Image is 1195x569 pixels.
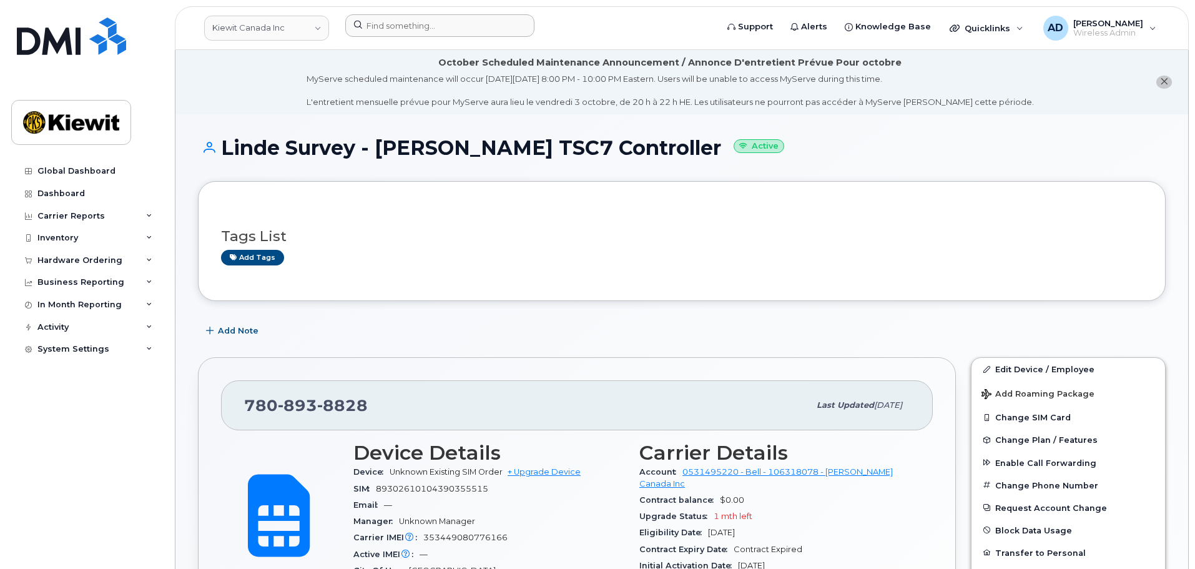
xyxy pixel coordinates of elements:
[353,442,624,464] h3: Device Details
[399,517,475,526] span: Unknown Manager
[353,550,420,559] span: Active IMEI
[874,400,902,410] span: [DATE]
[639,545,734,554] span: Contract Expiry Date
[384,500,392,510] span: —
[708,528,735,537] span: [DATE]
[221,229,1143,244] h3: Tags List
[198,320,269,342] button: Add Note
[971,380,1165,406] button: Add Roaming Package
[438,56,902,69] div: October Scheduled Maintenance Announcement / Annonce D'entretient Prévue Pour octobre
[353,467,390,477] span: Device
[971,428,1165,451] button: Change Plan / Features
[714,512,752,521] span: 1 mth left
[639,442,910,464] h3: Carrier Details
[639,512,714,521] span: Upgrade Status
[971,542,1165,564] button: Transfer to Personal
[639,528,708,537] span: Eligibility Date
[353,533,423,542] span: Carrier IMEI
[639,495,720,505] span: Contract balance
[971,406,1165,428] button: Change SIM Card
[353,500,384,510] span: Email
[971,452,1165,474] button: Enable Call Forwarding
[734,139,784,154] small: Active
[198,137,1166,159] h1: Linde Survey - [PERSON_NAME] TSC7 Controller
[278,396,317,415] span: 893
[307,73,1034,108] div: MyServe scheduled maintenance will occur [DATE][DATE] 8:00 PM - 10:00 PM Eastern. Users will be u...
[817,400,874,410] span: Last updated
[317,396,368,415] span: 8828
[376,484,488,493] span: 89302610104390355515
[995,458,1096,467] span: Enable Call Forwarding
[353,484,376,493] span: SIM
[734,545,802,554] span: Contract Expired
[971,358,1165,380] a: Edit Device / Employee
[639,467,682,477] span: Account
[971,497,1165,519] button: Request Account Change
[971,474,1165,497] button: Change Phone Number
[995,435,1098,445] span: Change Plan / Features
[218,325,258,337] span: Add Note
[639,467,893,488] a: 0531495220 - Bell - 106318078 - [PERSON_NAME] Canada Inc
[1156,76,1172,89] button: close notification
[353,517,399,526] span: Manager
[423,533,508,542] span: 353449080776166
[420,550,428,559] span: —
[981,389,1094,401] span: Add Roaming Package
[720,495,744,505] span: $0.00
[244,396,368,415] span: 780
[971,519,1165,542] button: Block Data Usage
[221,250,284,265] a: Add tags
[390,467,503,477] span: Unknown Existing SIM Order
[508,467,581,477] a: + Upgrade Device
